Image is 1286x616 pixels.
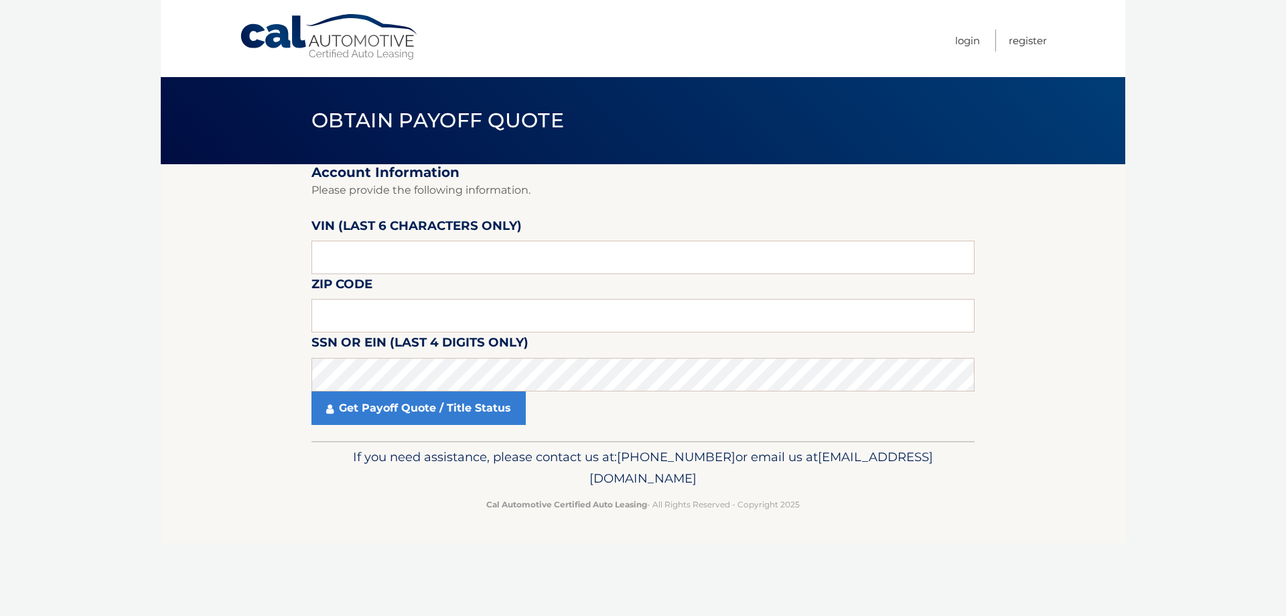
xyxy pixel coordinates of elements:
span: Obtain Payoff Quote [311,108,564,133]
p: If you need assistance, please contact us at: or email us at [320,446,966,489]
a: Register [1009,29,1047,52]
label: VIN (last 6 characters only) [311,216,522,241]
h2: Account Information [311,164,975,181]
p: - All Rights Reserved - Copyright 2025 [320,497,966,511]
a: Get Payoff Quote / Title Status [311,391,526,425]
p: Please provide the following information. [311,181,975,200]
strong: Cal Automotive Certified Auto Leasing [486,499,647,509]
label: SSN or EIN (last 4 digits only) [311,332,528,357]
label: Zip Code [311,274,372,299]
span: [PHONE_NUMBER] [617,449,735,465]
a: Login [955,29,980,52]
a: Cal Automotive [239,13,420,61]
